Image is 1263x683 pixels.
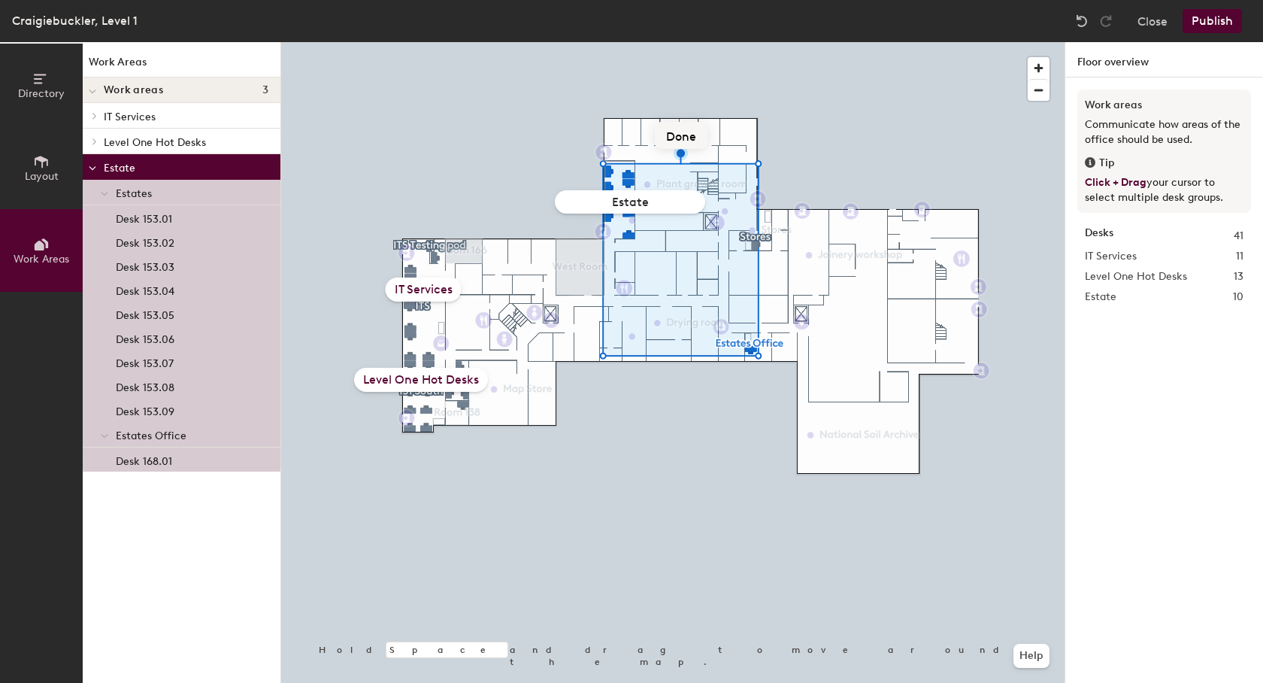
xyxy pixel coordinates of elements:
[116,305,174,322] p: Desk 153.05
[1085,248,1137,265] span: IT Services
[1013,644,1049,668] button: Help
[1065,42,1263,77] h1: Floor overview
[116,257,174,274] p: Desk 153.03
[116,451,172,468] p: Desk 168.01
[104,84,163,96] span: Work areas
[25,170,59,183] span: Layout
[1183,9,1242,33] button: Publish
[116,430,186,442] span: Estates Office
[116,281,174,298] p: Desk 153.04
[1085,155,1243,172] div: Tip
[1085,117,1243,147] p: Communicate how areas of the office should be used.
[116,401,174,418] p: Desk 153.09
[1098,14,1113,29] img: Redo
[386,278,462,302] div: IT Services
[655,122,707,149] button: Done
[1074,14,1089,29] img: Undo
[104,106,268,126] p: IT Services
[116,187,152,200] span: Estates
[1085,289,1116,305] span: Estate
[18,87,65,100] span: Directory
[104,132,268,151] p: Level One Hot Desks
[1137,9,1168,33] button: Close
[354,368,488,392] div: Level One Hot Desks
[1085,269,1187,285] span: Level One Hot Desks
[116,329,174,346] p: Desk 153.06
[116,232,174,250] p: Desk 153.02
[116,208,172,226] p: Desk 153.01
[1085,176,1146,189] span: Click + Drag
[262,84,268,96] span: 3
[116,377,174,394] p: Desk 153.08
[1234,228,1243,244] span: 41
[1085,97,1243,114] h3: Work areas
[1236,248,1243,265] span: 11
[12,11,138,30] div: Craigiebuckler, Level 1
[104,157,268,177] p: Estate
[14,253,69,266] span: Work Areas
[116,353,174,370] p: Desk 153.07
[1233,289,1243,305] span: 10
[83,54,280,77] h1: Work Areas
[1085,175,1243,205] p: your cursor to select multiple desk groups.
[1085,228,1113,244] strong: Desks
[1234,269,1243,285] span: 13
